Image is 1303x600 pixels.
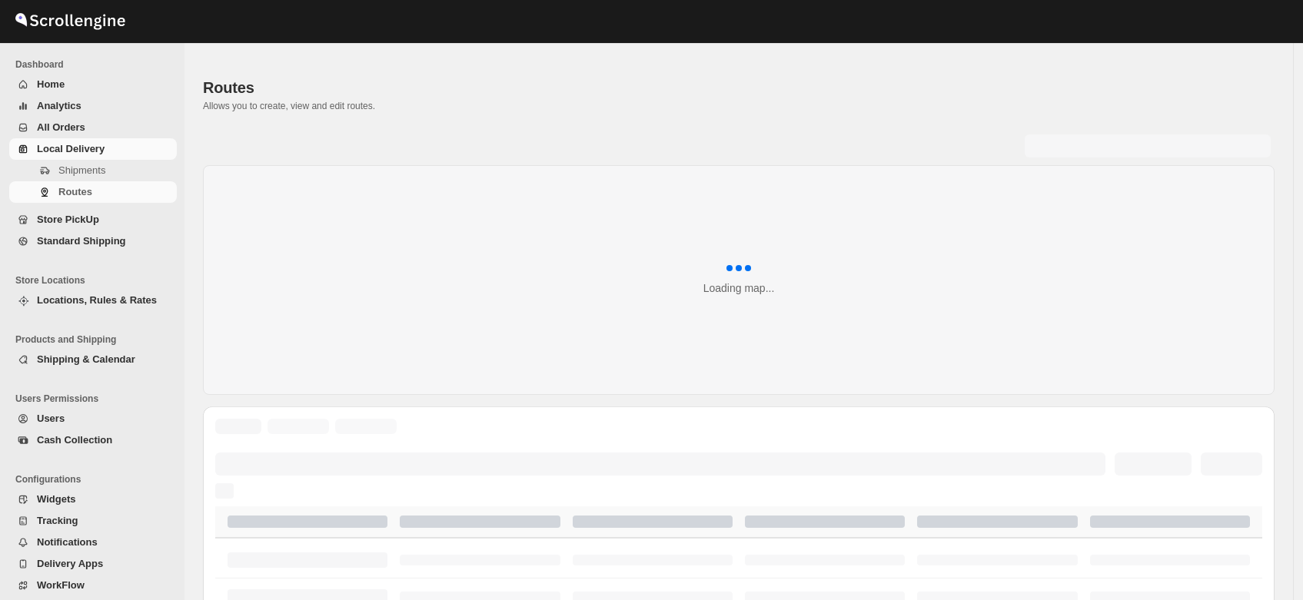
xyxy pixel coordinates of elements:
span: Store Locations [15,274,177,287]
span: WorkFlow [37,579,85,591]
button: Users [9,408,177,429]
span: Locations, Rules & Rates [37,294,157,306]
span: Users Permissions [15,393,177,405]
button: Routes [9,181,177,203]
button: Home [9,74,177,95]
span: Configurations [15,473,177,486]
button: WorkFlow [9,575,177,596]
span: Products and Shipping [15,333,177,346]
button: Cash Collection [9,429,177,451]
button: Delivery Apps [9,553,177,575]
span: Shipments [58,164,105,176]
span: All Orders [37,121,85,133]
button: Widgets [9,489,177,510]
span: Home [37,78,65,90]
span: Notifications [37,536,98,548]
div: Loading map... [703,280,775,296]
span: Users [37,413,65,424]
button: Locations, Rules & Rates [9,290,177,311]
span: Store PickUp [37,214,99,225]
span: Routes [203,79,254,96]
span: Widgets [37,493,75,505]
p: Allows you to create, view and edit routes. [203,100,1275,112]
button: All Orders [9,117,177,138]
span: Dashboard [15,58,177,71]
span: Routes [58,186,92,197]
button: Shipping & Calendar [9,349,177,370]
button: Analytics [9,95,177,117]
span: Analytics [37,100,81,111]
button: Tracking [9,510,177,532]
button: Shipments [9,160,177,181]
span: Standard Shipping [37,235,126,247]
span: Cash Collection [37,434,112,446]
span: Delivery Apps [37,558,103,569]
span: Tracking [37,515,78,526]
button: Notifications [9,532,177,553]
span: Shipping & Calendar [37,353,135,365]
span: Local Delivery [37,143,105,154]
